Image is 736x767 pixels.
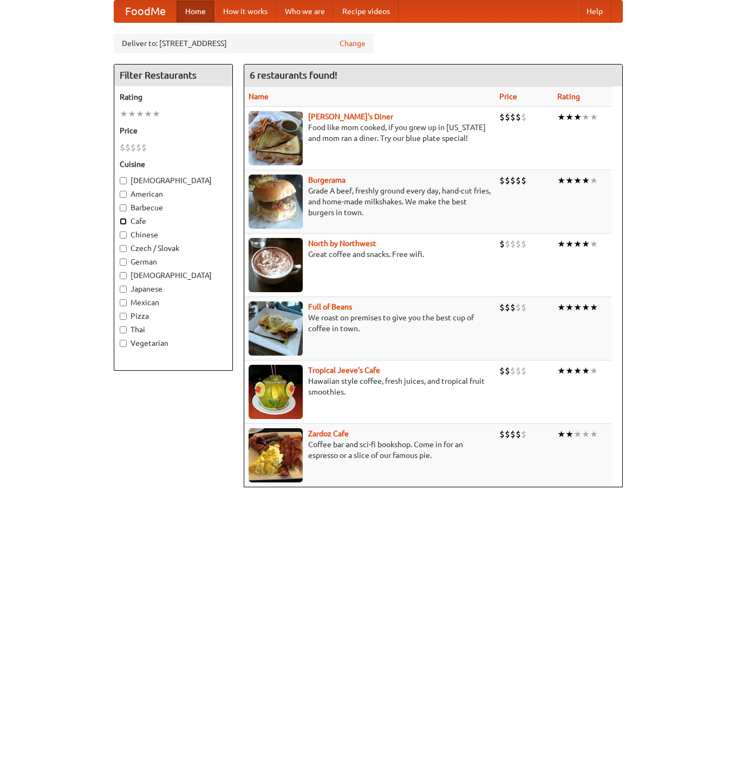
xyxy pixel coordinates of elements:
[516,175,521,186] li: $
[521,238,526,250] li: $
[557,238,565,250] li: ★
[557,175,565,186] li: ★
[557,365,565,377] li: ★
[590,111,598,123] li: ★
[120,272,127,279] input: [DEMOGRAPHIC_DATA]
[214,1,276,22] a: How it works
[557,428,565,440] li: ★
[120,125,227,136] h5: Price
[120,204,127,211] input: Barbecue
[557,301,565,313] li: ★
[120,313,127,320] input: Pizza
[125,141,131,153] li: $
[505,238,510,250] li: $
[505,365,510,377] li: $
[521,428,526,440] li: $
[114,65,232,86] h4: Filter Restaurants
[521,111,526,123] li: $
[505,175,510,186] li: $
[120,299,127,306] input: Mexican
[574,301,582,313] li: ★
[516,365,521,377] li: $
[120,326,127,333] input: Thai
[308,112,393,121] a: [PERSON_NAME]'s Diner
[120,92,227,102] h5: Rating
[505,111,510,123] li: $
[249,238,303,292] img: north.jpg
[249,365,303,419] img: jeeves.jpg
[499,238,505,250] li: $
[120,229,227,240] label: Chinese
[120,270,227,281] label: [DEMOGRAPHIC_DATA]
[582,111,590,123] li: ★
[565,301,574,313] li: ★
[114,1,177,22] a: FoodMe
[120,259,127,266] input: German
[120,286,127,293] input: Japanese
[521,301,526,313] li: $
[128,108,136,120] li: ★
[574,428,582,440] li: ★
[120,311,227,321] label: Pizza
[510,238,516,250] li: $
[521,175,526,186] li: $
[308,366,380,375] a: Tropical Jeeve's Cafe
[120,108,128,120] li: ★
[308,302,352,311] a: Full of Beans
[136,108,144,120] li: ★
[510,301,516,313] li: $
[516,111,521,123] li: $
[565,111,574,123] li: ★
[308,429,349,438] a: Zardoz Cafe
[120,189,227,199] label: American
[249,439,491,461] p: Coffee bar and sci-fi bookshop. Come in for an espresso or a slice of our famous pie.
[114,34,374,53] div: Deliver to: [STREET_ADDRESS]
[249,185,491,218] p: Grade A beef, freshly ground every day, hand-cut fries, and home-made milkshakes. We make the bes...
[334,1,399,22] a: Recipe videos
[249,249,491,260] p: Great coffee and snacks. Free wifi.
[120,340,127,347] input: Vegetarian
[499,92,517,101] a: Price
[249,301,303,356] img: beans.jpg
[120,218,127,225] input: Cafe
[505,301,510,313] li: $
[120,256,227,267] label: German
[510,111,516,123] li: $
[565,175,574,186] li: ★
[120,177,127,184] input: [DEMOGRAPHIC_DATA]
[308,239,376,248] a: North by Northwest
[582,238,590,250] li: ★
[590,365,598,377] li: ★
[250,70,337,80] ng-pluralize: 6 restaurants found!
[249,376,491,397] p: Hawaiian style coffee, fresh juices, and tropical fruit smoothies.
[120,202,227,213] label: Barbecue
[120,191,127,198] input: American
[590,238,598,250] li: ★
[578,1,611,22] a: Help
[499,301,505,313] li: $
[152,108,160,120] li: ★
[120,216,227,227] label: Cafe
[510,365,516,377] li: $
[308,176,346,184] a: Burgerama
[249,111,303,165] img: sallys.jpg
[565,428,574,440] li: ★
[516,301,521,313] li: $
[521,365,526,377] li: $
[565,238,574,250] li: ★
[574,365,582,377] li: ★
[590,301,598,313] li: ★
[120,245,127,252] input: Czech / Slovak
[340,38,366,49] a: Change
[582,175,590,186] li: ★
[144,108,152,120] li: ★
[120,231,127,239] input: Chinese
[120,159,227,170] h5: Cuisine
[574,175,582,186] li: ★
